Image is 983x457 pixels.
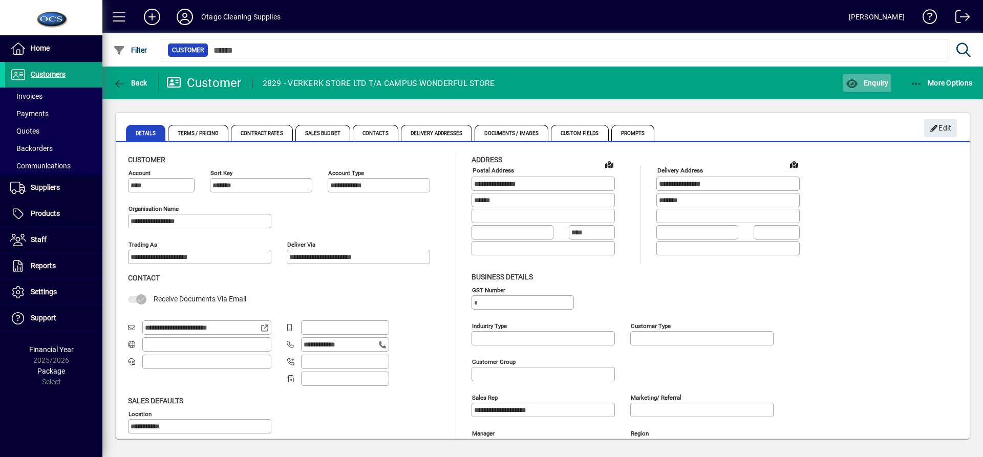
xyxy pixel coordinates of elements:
[5,253,102,279] a: Reports
[472,429,495,437] mat-label: Manager
[126,125,165,141] span: Details
[231,125,292,141] span: Contract Rates
[172,45,204,55] span: Customer
[924,119,957,137] button: Edit
[287,241,315,248] mat-label: Deliver via
[113,46,147,54] span: Filter
[37,367,65,375] span: Package
[263,75,495,92] div: 2829 - VERKERK STORE LTD T/A CAMPUS WONDERFUL STORE
[31,209,60,217] span: Products
[930,120,952,137] span: Edit
[472,394,498,401] mat-label: Sales rep
[5,105,102,122] a: Payments
[5,306,102,331] a: Support
[551,125,608,141] span: Custom Fields
[128,274,160,282] span: Contact
[210,169,232,177] mat-label: Sort key
[295,125,350,141] span: Sales Budget
[102,74,159,92] app-page-header-button: Back
[5,122,102,140] a: Quotes
[201,9,281,25] div: Otago Cleaning Supplies
[353,125,398,141] span: Contacts
[631,429,649,437] mat-label: Region
[472,286,505,293] mat-label: GST Number
[5,157,102,175] a: Communications
[168,8,201,26] button: Profile
[472,156,502,164] span: Address
[31,288,57,296] span: Settings
[10,92,42,100] span: Invoices
[129,169,151,177] mat-label: Account
[5,227,102,253] a: Staff
[154,295,246,303] span: Receive Documents Via Email
[10,162,71,170] span: Communications
[31,314,56,322] span: Support
[472,358,516,365] mat-label: Customer group
[475,125,548,141] span: Documents / Images
[128,397,183,405] span: Sales defaults
[948,2,970,35] a: Logout
[129,205,179,212] mat-label: Organisation name
[128,156,165,164] span: Customer
[846,79,888,87] span: Enquiry
[129,241,157,248] mat-label: Trading as
[910,79,973,87] span: More Options
[849,9,905,25] div: [PERSON_NAME]
[472,322,507,329] mat-label: Industry type
[111,41,150,59] button: Filter
[29,345,74,354] span: Financial Year
[611,125,655,141] span: Prompts
[113,79,147,87] span: Back
[472,273,533,281] span: Business details
[10,144,53,153] span: Backorders
[5,36,102,61] a: Home
[10,127,39,135] span: Quotes
[31,70,66,78] span: Customers
[10,110,49,118] span: Payments
[5,88,102,105] a: Invoices
[5,140,102,157] a: Backorders
[136,8,168,26] button: Add
[5,175,102,201] a: Suppliers
[631,394,681,401] mat-label: Marketing/ Referral
[915,2,937,35] a: Knowledge Base
[401,125,473,141] span: Delivery Addresses
[5,201,102,227] a: Products
[328,169,364,177] mat-label: Account Type
[129,410,152,417] mat-label: Location
[908,74,975,92] button: More Options
[111,74,150,92] button: Back
[843,74,891,92] button: Enquiry
[786,156,802,172] a: View on map
[31,235,47,244] span: Staff
[168,125,229,141] span: Terms / Pricing
[631,322,671,329] mat-label: Customer type
[31,183,60,191] span: Suppliers
[31,44,50,52] span: Home
[166,75,242,91] div: Customer
[601,156,617,172] a: View on map
[31,262,56,270] span: Reports
[5,279,102,305] a: Settings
